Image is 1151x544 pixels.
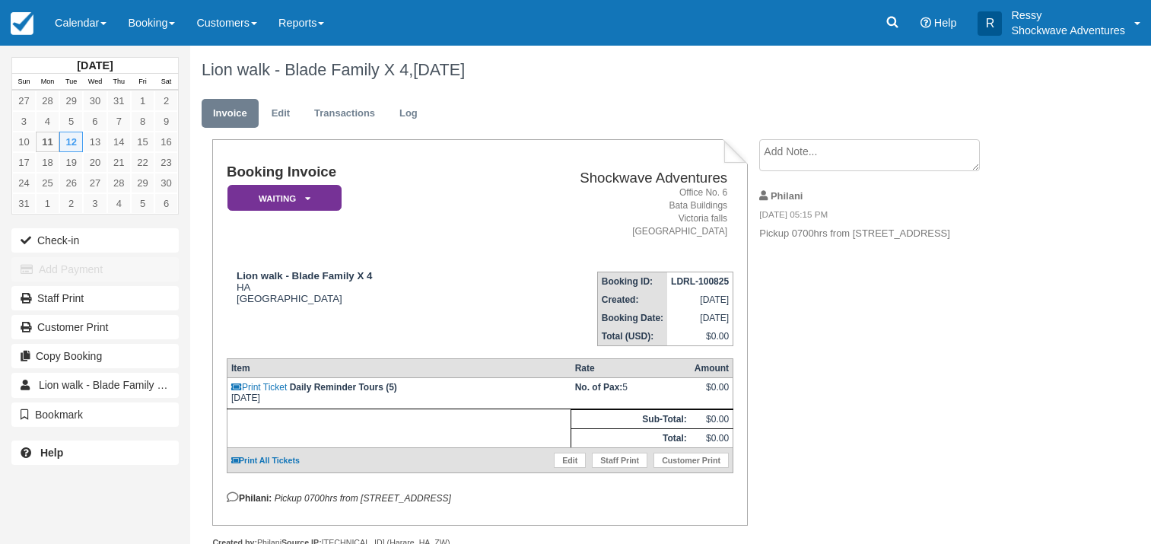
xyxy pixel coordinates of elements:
a: Waiting [227,184,336,212]
td: $0.00 [667,327,733,346]
div: HA [GEOGRAPHIC_DATA] [227,270,469,304]
address: Office No. 6 Bata Buildings Victoria falls [GEOGRAPHIC_DATA] [475,186,727,239]
td: [DATE] [667,309,733,327]
button: Add Payment [11,257,179,282]
th: Fri [131,74,154,91]
a: 28 [107,173,131,193]
td: [DATE] [227,378,571,409]
a: 22 [131,152,154,173]
a: 2 [154,91,178,111]
th: Amount [691,359,733,378]
a: 1 [131,91,154,111]
h1: Lion walk - Blade Family X 4, [202,61,1042,79]
button: Check-in [11,228,179,253]
a: 4 [36,111,59,132]
strong: Daily Reminder Tours (5) [290,382,397,393]
a: 30 [154,173,178,193]
a: 25 [36,173,59,193]
a: 3 [12,111,36,132]
a: 27 [83,173,107,193]
th: Item [227,359,571,378]
a: 23 [154,152,178,173]
span: Lion walk - Blade Family X 5 [39,379,173,391]
button: Copy Booking [11,344,179,368]
th: Total: [571,429,691,448]
a: Edit [260,99,301,129]
th: Sun [12,74,36,91]
th: Wed [83,74,107,91]
h1: Booking Invoice [227,164,469,180]
a: 9 [154,111,178,132]
span: [DATE] [413,60,465,79]
td: 5 [571,378,691,409]
a: Transactions [303,99,386,129]
th: Created: [597,291,667,309]
td: [DATE] [667,291,733,309]
a: Staff Print [11,286,179,310]
a: Print All Tickets [231,456,300,465]
th: Booking Date: [597,309,667,327]
a: 2 [59,193,83,214]
th: Mon [36,74,59,91]
a: Customer Print [653,453,729,468]
img: checkfront-main-nav-mini-logo.png [11,12,33,35]
a: 31 [12,193,36,214]
th: Sub-Total: [571,410,691,429]
a: 17 [12,152,36,173]
th: Total (USD): [597,327,667,346]
a: 28 [36,91,59,111]
em: Waiting [227,185,342,212]
p: Ressy [1011,8,1125,23]
a: 26 [59,173,83,193]
a: 14 [107,132,131,152]
strong: [DATE] [77,59,113,72]
a: 1 [36,193,59,214]
b: Help [40,447,63,459]
a: 5 [59,111,83,132]
th: Sat [154,74,178,91]
div: R [978,11,1002,36]
i: Help [920,17,931,28]
th: Booking ID: [597,272,667,291]
a: 31 [107,91,131,111]
td: $0.00 [691,410,733,429]
strong: No. of Pax [575,382,623,393]
a: 7 [107,111,131,132]
strong: LDRL-100825 [671,276,729,287]
th: Rate [571,359,691,378]
th: Tue [59,74,83,91]
a: 21 [107,152,131,173]
a: Print Ticket [231,382,287,393]
a: 6 [83,111,107,132]
a: 30 [83,91,107,111]
p: Shockwave Adventures [1011,23,1125,38]
button: Bookmark [11,402,179,427]
a: 27 [12,91,36,111]
a: 3 [83,193,107,214]
a: 29 [59,91,83,111]
a: 16 [154,132,178,152]
a: 8 [131,111,154,132]
div: $0.00 [695,382,729,405]
em: [DATE] 05:15 PM [759,208,1016,225]
a: Staff Print [592,453,647,468]
h2: Shockwave Adventures [475,170,727,186]
a: 29 [131,173,154,193]
strong: Philani: [227,493,272,504]
a: 20 [83,152,107,173]
a: Help [11,441,179,465]
a: 5 [131,193,154,214]
a: 24 [12,173,36,193]
a: 18 [36,152,59,173]
a: 12 [59,132,83,152]
th: Thu [107,74,131,91]
a: Log [388,99,429,129]
a: 6 [154,193,178,214]
strong: Philani [771,190,803,202]
a: Customer Print [11,315,179,339]
em: Pickup 0700hrs from [STREET_ADDRESS] [275,493,451,504]
a: Lion walk - Blade Family X 5 1 [11,373,179,397]
a: 19 [59,152,83,173]
a: Invoice [202,99,259,129]
a: 13 [83,132,107,152]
